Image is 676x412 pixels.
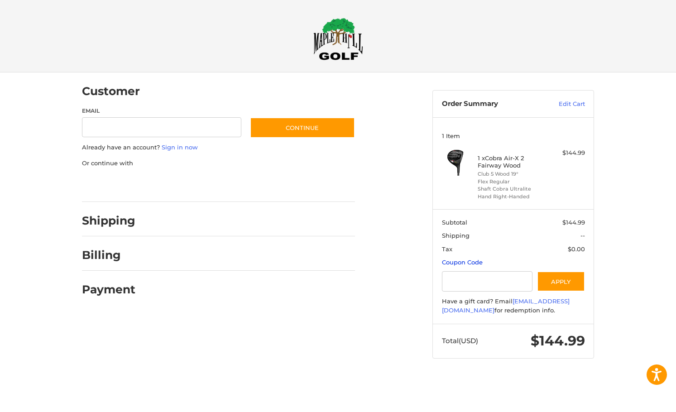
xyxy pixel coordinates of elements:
[442,336,478,345] span: Total (USD)
[233,177,301,193] iframe: PayPal-venmo
[539,100,585,109] a: Edit Cart
[442,259,483,266] a: Coupon Code
[162,144,198,151] a: Sign in now
[478,178,547,186] li: Flex Regular
[82,214,135,228] h2: Shipping
[82,107,241,115] label: Email
[442,297,570,314] a: [EMAIL_ADDRESS][DOMAIN_NAME]
[478,193,547,201] li: Hand Right-Handed
[442,100,539,109] h3: Order Summary
[549,149,585,158] div: $144.99
[82,143,355,152] p: Already have an account?
[478,185,547,193] li: Shaft Cobra Ultralite
[156,177,224,193] iframe: PayPal-paylater
[313,18,363,60] img: Maple Hill Golf
[580,232,585,239] span: --
[442,232,470,239] span: Shipping
[82,159,355,168] p: Or continue with
[442,297,585,315] div: Have a gift card? Email for redemption info.
[442,219,467,226] span: Subtotal
[442,245,452,253] span: Tax
[478,154,547,169] h4: 1 x Cobra Air-X 2 Fairway Wood
[531,332,585,349] span: $144.99
[478,170,547,178] li: Club 5 Wood 19°
[442,271,533,292] input: Gift Certificate or Coupon Code
[82,283,135,297] h2: Payment
[79,177,147,193] iframe: PayPal-paypal
[537,271,585,292] button: Apply
[562,219,585,226] span: $144.99
[250,117,355,138] button: Continue
[442,132,585,139] h3: 1 Item
[82,248,135,262] h2: Billing
[82,84,140,98] h2: Customer
[568,245,585,253] span: $0.00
